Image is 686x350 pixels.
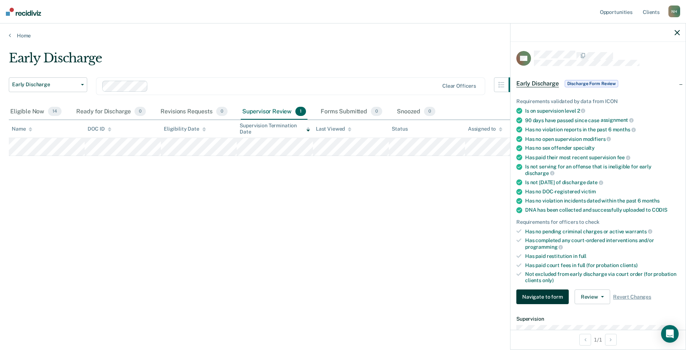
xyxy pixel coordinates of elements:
[613,294,651,300] span: Revert Changes
[525,262,680,269] div: Has paid court fees in full (for probation
[525,107,680,114] div: Is on supervision level
[573,145,595,151] span: specialty
[525,117,680,124] div: 90 days have passed since case
[525,179,680,186] div: Is not [DATE] of discharge
[620,262,638,268] span: clients)
[525,189,680,195] div: Has no DOC-registered
[516,289,569,304] button: Navigate to form
[642,198,660,204] span: months
[668,6,680,17] div: N H
[240,123,310,135] div: Supervision Termination Date
[319,104,384,120] div: Forms Submitted
[88,126,111,132] div: DOC ID
[625,229,652,234] span: warrants
[661,325,679,343] div: Open Intercom Messenger
[424,107,435,116] span: 0
[9,104,63,120] div: Eligible Now
[613,127,636,132] span: months
[75,104,147,120] div: Ready for Discharge
[516,316,680,322] dt: Supervision
[525,228,680,235] div: Has no pending criminal charges or active
[525,145,680,151] div: Has no sex offender
[587,179,603,185] span: date
[577,108,586,114] span: 2
[601,117,634,123] span: assignment
[316,126,351,132] div: Last Viewed
[510,330,686,349] div: 1 / 1
[525,253,680,259] div: Has paid restitution in
[525,136,680,142] div: Has no open supervision
[371,107,382,116] span: 0
[542,277,554,283] span: only)
[525,154,680,161] div: Has paid their most recent supervision
[395,104,437,120] div: Snoozed
[12,81,78,88] span: Early Discharge
[241,104,308,120] div: Supervisor Review
[525,170,554,176] span: discharge
[9,51,523,72] div: Early Discharge
[605,334,617,346] button: Next Opportunity
[525,237,680,250] div: Has completed any court-ordered interventions and/or
[617,154,630,160] span: fee
[583,136,611,142] span: modifiers
[525,126,680,133] div: Has no violation reports in the past 6
[525,271,680,284] div: Not excluded from early discharge via court order (for probation clients
[525,244,563,250] span: programming
[134,107,146,116] span: 0
[525,198,680,204] div: Has no violation incidents dated within the past 6
[295,107,306,116] span: 1
[652,207,667,213] span: CODIS
[159,104,229,120] div: Revisions Requests
[581,189,596,194] span: victim
[164,126,206,132] div: Eligibility Date
[516,80,559,87] span: Early Discharge
[216,107,228,116] span: 0
[6,8,41,16] img: Recidiviz
[468,126,502,132] div: Assigned to
[510,72,686,95] div: Early DischargeDischarge Form Review
[516,289,572,304] a: Navigate to form link
[48,107,62,116] span: 14
[12,126,32,132] div: Name
[525,207,680,213] div: DNA has been collected and successfully uploaded to
[516,219,680,225] div: Requirements for officers to check
[579,253,586,259] span: full
[392,126,407,132] div: Status
[565,80,618,87] span: Discharge Form Review
[9,32,677,39] a: Home
[579,334,591,346] button: Previous Opportunity
[516,98,680,105] div: Requirements validated by data from ICON
[442,83,476,89] div: Clear officers
[525,164,680,176] div: Is not serving for an offense that is ineligible for early
[575,289,610,304] button: Review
